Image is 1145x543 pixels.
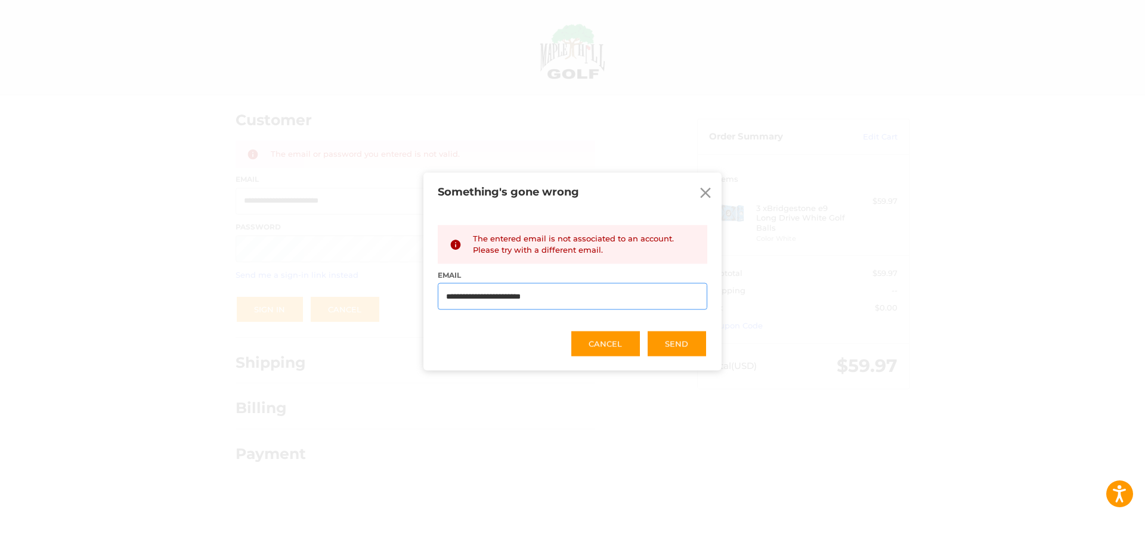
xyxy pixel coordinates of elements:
div: The entered email is not associated to an account. Please try with a different email. [473,232,695,256]
label: Email [438,269,707,280]
iframe: Google Customer Reviews [1047,511,1145,543]
button: Send [646,330,707,358]
h2: Something's gone wrong [438,185,707,199]
button: Cancel [570,330,641,358]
